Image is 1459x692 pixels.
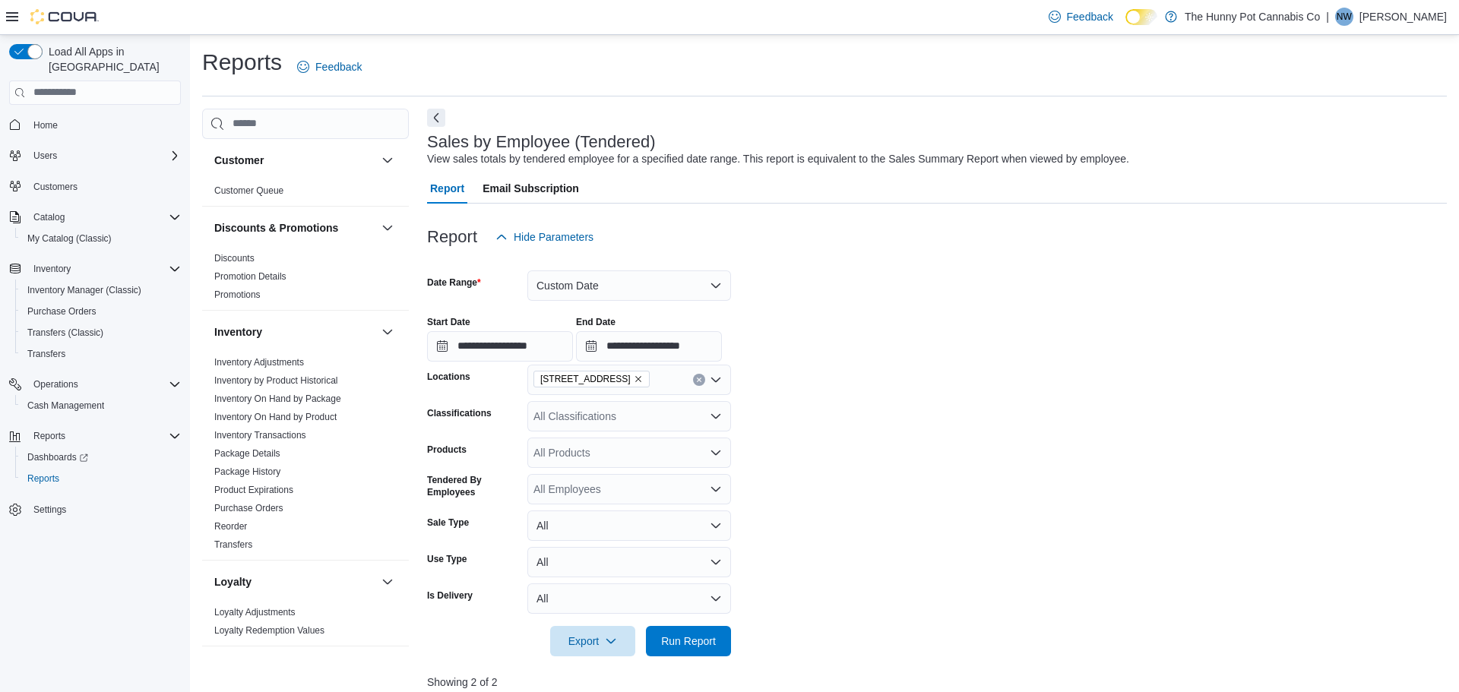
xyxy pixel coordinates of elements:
[214,185,283,197] span: Customer Queue
[710,374,722,386] button: Open list of options
[634,374,643,384] button: Remove 2103 Yonge St from selection in this group
[21,281,181,299] span: Inventory Manager (Classic)
[27,500,181,519] span: Settings
[15,280,187,301] button: Inventory Manager (Classic)
[427,228,477,246] h3: Report
[21,469,181,488] span: Reports
[1337,8,1352,26] span: NW
[1185,8,1320,26] p: The Hunny Pot Cannabis Co
[21,302,103,321] a: Purchase Orders
[33,181,78,193] span: Customers
[291,52,368,82] a: Feedback
[710,447,722,459] button: Open list of options
[27,284,141,296] span: Inventory Manager (Classic)
[21,345,71,363] a: Transfers
[427,444,467,456] label: Products
[214,502,283,514] span: Purchase Orders
[378,219,397,237] button: Discounts & Promotions
[30,9,99,24] img: Cova
[483,173,579,204] span: Email Subscription
[427,276,481,289] label: Date Range
[21,302,181,321] span: Purchase Orders
[427,407,492,419] label: Classifications
[21,281,147,299] a: Inventory Manager (Classic)
[214,484,293,496] span: Product Expirations
[214,270,286,283] span: Promotion Details
[214,357,304,368] a: Inventory Adjustments
[21,324,181,342] span: Transfers (Classic)
[15,447,187,468] a: Dashboards
[214,539,252,551] span: Transfers
[27,208,181,226] span: Catalog
[27,427,181,445] span: Reports
[15,322,187,343] button: Transfers (Classic)
[430,173,464,204] span: Report
[214,485,293,495] a: Product Expirations
[427,589,473,602] label: Is Delivery
[214,430,306,441] a: Inventory Transactions
[27,472,59,485] span: Reports
[27,327,103,339] span: Transfers (Classic)
[33,504,66,516] span: Settings
[27,260,181,278] span: Inventory
[214,253,255,264] a: Discounts
[21,469,65,488] a: Reports
[33,150,57,162] span: Users
[21,229,118,248] a: My Catalog (Classic)
[214,271,286,282] a: Promotion Details
[21,397,181,415] span: Cash Management
[214,520,247,532] span: Reorder
[202,353,409,560] div: Inventory
[27,400,104,412] span: Cash Management
[315,59,362,74] span: Feedback
[214,521,247,532] a: Reorder
[15,228,187,249] button: My Catalog (Classic)
[214,289,261,301] span: Promotions
[214,220,375,235] button: Discounts & Promotions
[21,448,181,466] span: Dashboards
[214,393,341,405] span: Inventory On Hand by Package
[550,626,635,656] button: Export
[27,451,88,463] span: Dashboards
[3,145,187,166] button: Users
[21,397,110,415] a: Cash Management
[214,503,283,513] a: Purchase Orders
[214,375,338,386] a: Inventory by Product Historical
[3,498,187,520] button: Settings
[214,412,337,422] a: Inventory On Hand by Product
[15,468,187,489] button: Reports
[427,517,469,529] label: Sale Type
[527,547,731,577] button: All
[1326,8,1329,26] p: |
[214,429,306,441] span: Inventory Transactions
[427,553,467,565] label: Use Type
[27,147,181,165] span: Users
[21,345,181,363] span: Transfers
[427,316,470,328] label: Start Date
[214,393,341,404] a: Inventory On Hand by Package
[27,147,63,165] button: Users
[427,371,470,383] label: Locations
[710,483,722,495] button: Open list of options
[661,634,716,649] span: Run Report
[1335,8,1353,26] div: Noah Weiner
[3,374,187,395] button: Operations
[1067,9,1113,24] span: Feedback
[27,427,71,445] button: Reports
[27,501,72,519] a: Settings
[533,371,650,387] span: 2103 Yonge St
[214,356,304,368] span: Inventory Adjustments
[214,324,262,340] h3: Inventory
[214,539,252,550] a: Transfers
[33,430,65,442] span: Reports
[527,270,731,301] button: Custom Date
[3,114,187,136] button: Home
[214,153,264,168] h3: Customer
[202,182,409,206] div: Customer
[214,466,280,478] span: Package History
[27,375,84,393] button: Operations
[27,177,181,196] span: Customers
[33,263,71,275] span: Inventory
[214,625,324,636] a: Loyalty Redemption Values
[27,115,181,134] span: Home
